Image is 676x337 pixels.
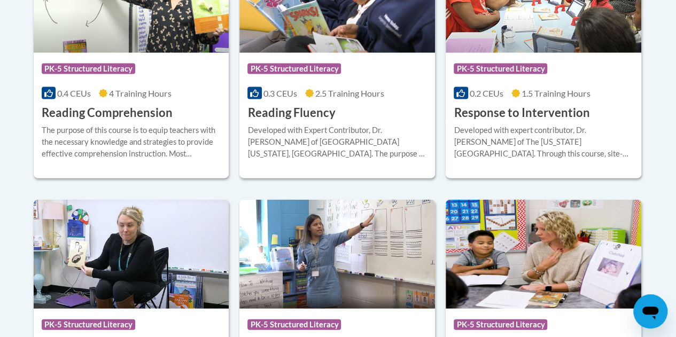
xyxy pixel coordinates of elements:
[522,88,590,98] span: 1.5 Training Hours
[247,319,341,330] span: PK-5 Structured Literacy
[315,88,384,98] span: 2.5 Training Hours
[42,319,135,330] span: PK-5 Structured Literacy
[247,105,335,121] h3: Reading Fluency
[454,64,547,74] span: PK-5 Structured Literacy
[42,105,173,121] h3: Reading Comprehension
[57,88,91,98] span: 0.4 CEUs
[34,200,229,309] img: Course Logo
[446,200,641,309] img: Course Logo
[470,88,503,98] span: 0.2 CEUs
[109,88,172,98] span: 4 Training Hours
[263,88,297,98] span: 0.3 CEUs
[247,64,341,74] span: PK-5 Structured Literacy
[247,124,427,160] div: Developed with Expert Contributor, Dr. [PERSON_NAME] of [GEOGRAPHIC_DATA][US_STATE], [GEOGRAPHIC_...
[42,124,221,160] div: The purpose of this course is to equip teachers with the necessary knowledge and strategies to pr...
[633,294,667,328] iframe: Button to launch messaging window
[42,64,135,74] span: PK-5 Structured Literacy
[239,200,435,309] img: Course Logo
[454,124,633,160] div: Developed with expert contributor, Dr. [PERSON_NAME] of The [US_STATE][GEOGRAPHIC_DATA]. Through ...
[454,105,589,121] h3: Response to Intervention
[454,319,547,330] span: PK-5 Structured Literacy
